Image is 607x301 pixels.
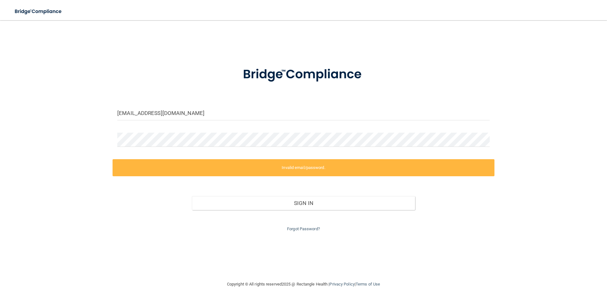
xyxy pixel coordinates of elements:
a: Terms of Use [356,282,380,286]
div: Copyright © All rights reserved 2025 @ Rectangle Health | | [188,274,419,294]
button: Sign In [192,196,415,210]
input: Email [117,106,490,120]
a: Forgot Password? [287,226,320,231]
a: Privacy Policy [329,282,354,286]
img: bridge_compliance_login_screen.278c3ca4.svg [9,5,68,18]
iframe: Drift Widget Chat Controller [498,256,599,281]
img: bridge_compliance_login_screen.278c3ca4.svg [230,58,377,91]
label: Invalid email/password. [113,159,494,176]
